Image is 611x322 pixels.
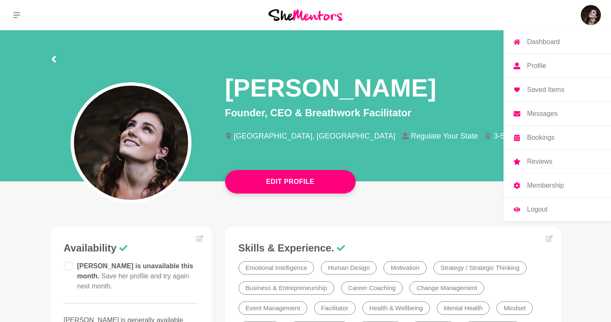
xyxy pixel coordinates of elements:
p: Bookings [527,134,555,141]
button: Edit Profile [225,170,356,194]
p: Messages [527,110,558,117]
p: Reviews [527,158,552,165]
h3: Skills & Experience. [239,242,548,254]
a: Casey AubinDashboardProfileSaved ItemsMessagesBookingsReviewsMembershipLogout [581,5,601,25]
p: Logout [527,206,548,213]
a: Profile [503,54,611,78]
h1: [PERSON_NAME] [225,72,436,104]
img: She Mentors Logo [268,9,342,21]
p: Profile [527,63,546,69]
li: 3-5 years [485,132,532,140]
p: Founder, CEO & Breathwork Facilitator [225,105,561,120]
p: Membership [527,182,564,189]
span: [PERSON_NAME] is unavailable this month. [77,262,194,290]
a: Reviews [503,150,611,173]
p: Saved Items [527,86,564,93]
li: Regulate Your State [402,132,485,140]
li: [GEOGRAPHIC_DATA], [GEOGRAPHIC_DATA] [225,132,402,140]
span: Save her profile and try again next month. [77,272,189,290]
a: Messages [503,102,611,126]
a: Bookings [503,126,611,149]
a: Dashboard [503,30,611,54]
img: Casey Aubin [581,5,601,25]
h3: Availability [64,242,198,254]
a: Saved Items [503,78,611,102]
p: Dashboard [527,39,560,45]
